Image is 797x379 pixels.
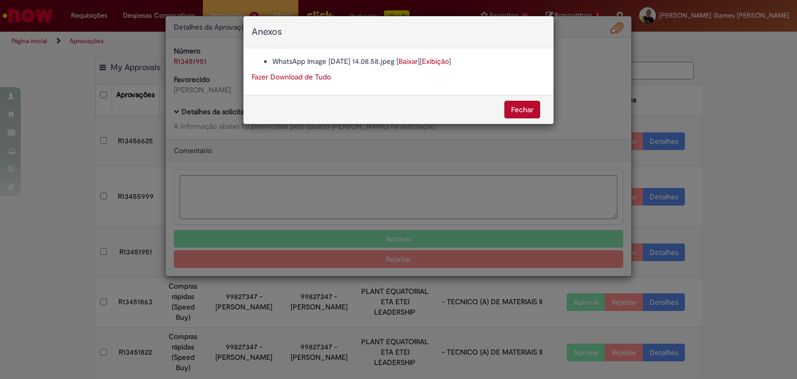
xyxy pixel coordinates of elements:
a: Baixar [398,57,418,66]
button: Fechar [504,101,540,118]
h4: Anexos [252,27,545,37]
span: [ ] [420,57,451,66]
a: Exibição [422,57,449,66]
li: WhatsApp Image [DATE] 14.08.58.jpeg [ ] [272,56,545,66]
a: Fazer Download de Tudo [252,72,331,82]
